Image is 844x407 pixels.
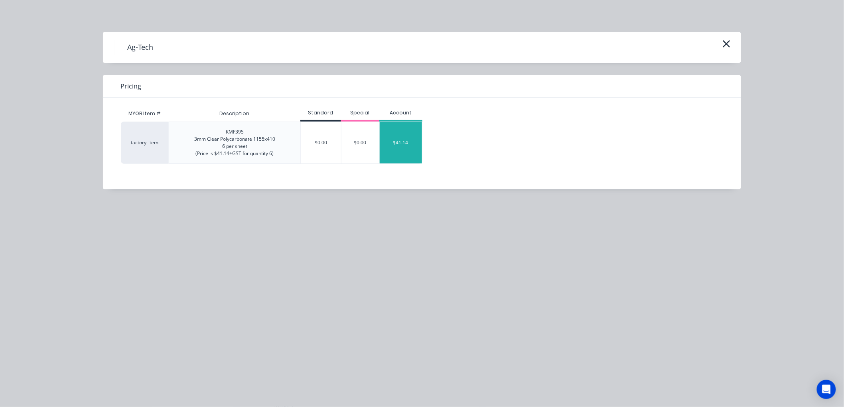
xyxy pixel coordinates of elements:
div: $0.00 [301,122,341,163]
div: Account [379,109,423,116]
div: Description [213,104,256,124]
div: Open Intercom Messenger [817,380,836,399]
div: KMF395 3mm Clear Polycarbonate 1155x410 6 per sheet (Price is $41.14+GST for quantity 6) [194,128,275,157]
div: Special [341,109,379,116]
div: Standard [300,109,341,116]
div: MYOB Item # [121,106,169,122]
div: factory_item [121,122,169,164]
span: Pricing [120,81,141,91]
div: $41.14 [380,122,422,163]
h4: Ag-Tech [115,40,165,55]
div: $0.00 [341,122,379,163]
